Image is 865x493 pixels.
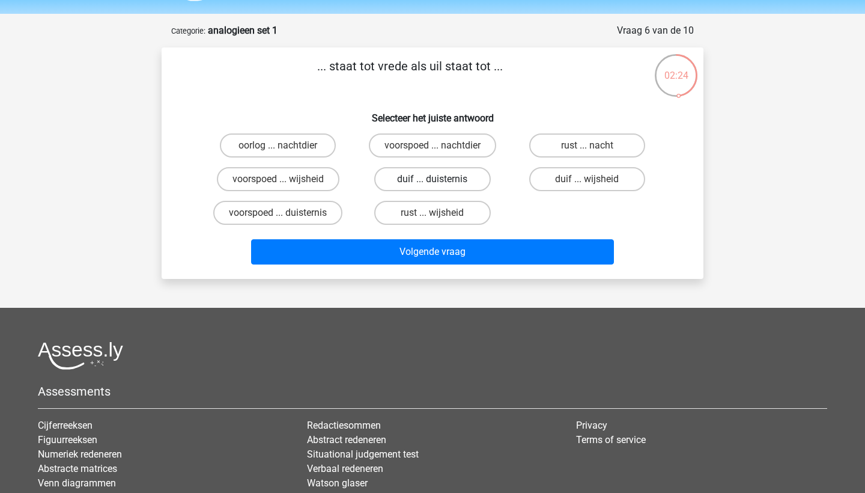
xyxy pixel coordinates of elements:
img: Assessly logo [38,341,123,370]
a: Redactiesommen [307,420,381,431]
div: Vraag 6 van de 10 [617,23,694,38]
a: Abstracte matrices [38,463,117,474]
label: duif ... duisternis [374,167,490,191]
strong: analogieen set 1 [208,25,278,36]
label: oorlog ... nachtdier [220,133,336,158]
label: rust ... nacht [529,133,645,158]
a: Abstract redeneren [307,434,386,446]
h6: Selecteer het juiste antwoord [181,103,684,124]
h5: Assessments [38,384,827,399]
a: Privacy [576,420,607,431]
a: Cijferreeksen [38,420,93,431]
a: Verbaal redeneren [307,463,383,474]
a: Venn diagrammen [38,477,116,489]
label: rust ... wijsheid [374,201,490,225]
label: voorspoed ... duisternis [213,201,342,225]
a: Figuurreeksen [38,434,97,446]
label: voorspoed ... wijsheid [217,167,339,191]
div: 02:24 [654,53,699,83]
label: duif ... wijsheid [529,167,645,191]
a: Situational judgement test [307,449,419,460]
a: Numeriek redeneren [38,449,122,460]
small: Categorie: [171,26,205,35]
a: Terms of service [576,434,646,446]
a: Watson glaser [307,477,368,489]
p: ... staat tot vrede als uil staat tot ... [181,57,639,93]
button: Volgende vraag [251,239,615,265]
label: voorspoed ... nachtdier [369,133,496,158]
